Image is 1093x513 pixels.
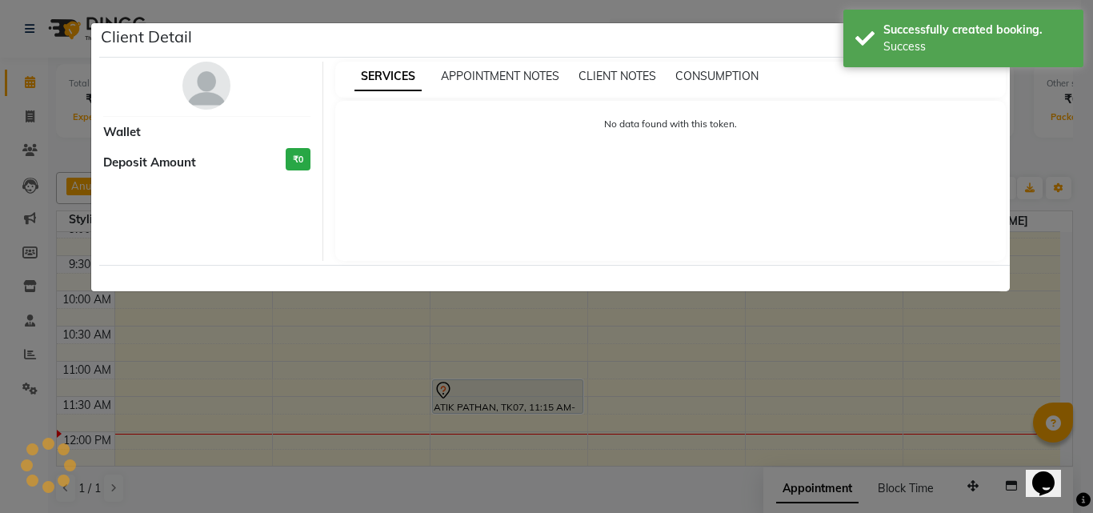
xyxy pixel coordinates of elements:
div: Successfully created booking. [883,22,1071,38]
iframe: chat widget [1026,449,1077,497]
h5: Client Detail [101,25,192,49]
img: avatar [182,62,230,110]
span: CONSUMPTION [675,69,759,83]
span: SERVICES [354,62,422,91]
p: No data found with this token. [351,117,991,131]
h3: ₹0 [286,148,310,171]
span: CLIENT NOTES [579,69,656,83]
span: Deposit Amount [103,154,196,172]
div: Success [883,38,1071,55]
span: APPOINTMENT NOTES [441,69,559,83]
span: Wallet [103,123,141,142]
